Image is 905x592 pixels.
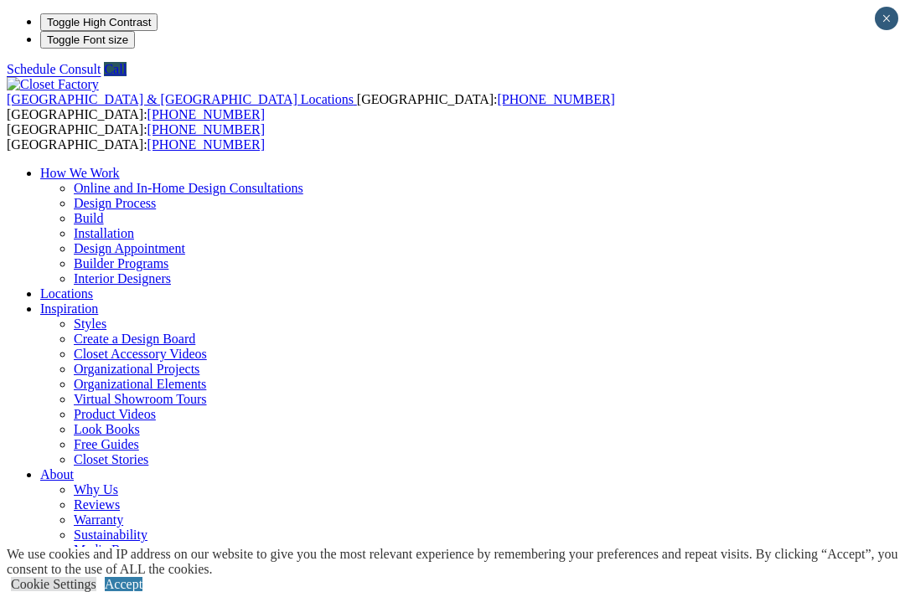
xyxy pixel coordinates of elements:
[40,166,120,180] a: How We Work
[40,31,135,49] button: Toggle Font size
[74,497,120,512] a: Reviews
[7,77,99,92] img: Closet Factory
[7,92,354,106] span: [GEOGRAPHIC_DATA] & [GEOGRAPHIC_DATA] Locations
[497,92,614,106] a: [PHONE_NUMBER]
[47,33,128,46] span: Toggle Font size
[7,92,357,106] a: [GEOGRAPHIC_DATA] & [GEOGRAPHIC_DATA] Locations
[74,196,156,210] a: Design Process
[74,377,206,391] a: Organizational Elements
[40,13,158,31] button: Toggle High Contrast
[74,332,195,346] a: Create a Design Board
[11,577,96,591] a: Cookie Settings
[147,137,265,152] a: [PHONE_NUMBER]
[7,122,265,152] span: [GEOGRAPHIC_DATA]: [GEOGRAPHIC_DATA]:
[74,271,171,286] a: Interior Designers
[74,317,106,331] a: Styles
[74,362,199,376] a: Organizational Projects
[74,347,207,361] a: Closet Accessory Videos
[74,256,168,270] a: Builder Programs
[147,122,265,136] a: [PHONE_NUMBER]
[875,7,898,30] button: Close
[47,16,151,28] span: Toggle High Contrast
[40,301,98,316] a: Inspiration
[40,286,93,301] a: Locations
[74,181,303,195] a: Online and In-Home Design Consultations
[74,452,148,466] a: Closet Stories
[74,528,147,542] a: Sustainability
[74,482,118,497] a: Why Us
[74,437,139,451] a: Free Guides
[104,62,127,76] a: Call
[74,392,207,406] a: Virtual Showroom Tours
[74,211,104,225] a: Build
[7,92,615,121] span: [GEOGRAPHIC_DATA]: [GEOGRAPHIC_DATA]:
[147,107,265,121] a: [PHONE_NUMBER]
[74,407,156,421] a: Product Videos
[7,62,101,76] a: Schedule Consult
[74,226,134,240] a: Installation
[74,241,185,255] a: Design Appointment
[74,422,140,436] a: Look Books
[74,512,123,527] a: Warranty
[7,547,905,577] div: We use cookies and IP address on our website to give you the most relevant experience by remember...
[105,577,142,591] a: Accept
[74,543,144,557] a: Media Room
[40,467,74,481] a: About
